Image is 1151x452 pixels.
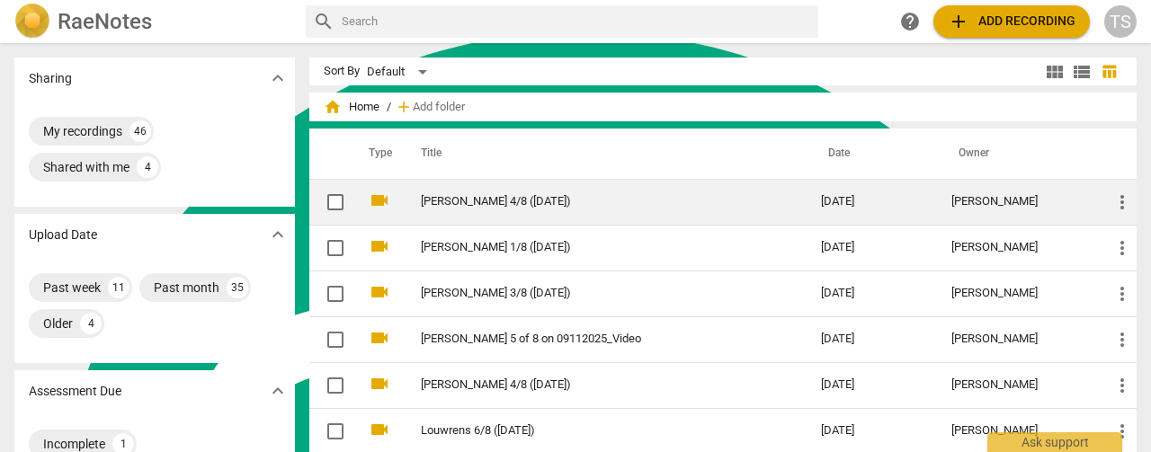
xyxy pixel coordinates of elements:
td: [DATE] [807,270,937,316]
img: Logo [14,4,50,40]
p: Sharing [29,69,72,88]
button: Show more [264,377,291,404]
td: [DATE] [807,179,937,225]
span: table_chart [1101,63,1118,80]
span: expand_more [267,224,289,245]
div: Past week [43,279,101,297]
span: view_list [1071,61,1093,83]
td: [DATE] [807,316,937,362]
span: more_vert [1111,421,1133,442]
div: My recordings [43,122,122,140]
th: Type [354,129,399,179]
span: videocam [369,327,390,349]
button: List view [1068,58,1095,85]
span: expand_more [267,380,289,402]
div: Shared with me [43,158,129,176]
a: [PERSON_NAME] 3/8 ([DATE]) [421,287,756,300]
a: LogoRaeNotes [14,4,291,40]
span: / [387,101,391,114]
a: Louwrens 6/8 ([DATE]) [421,424,756,438]
a: Help [894,5,926,38]
div: [PERSON_NAME] [951,241,1083,254]
input: Search [342,7,811,36]
a: [PERSON_NAME] 4/8 ([DATE]) [421,378,756,392]
button: Upload [933,5,1090,38]
span: help [899,11,921,32]
button: Show more [264,65,291,92]
div: 4 [137,156,158,178]
div: [PERSON_NAME] [951,287,1083,300]
div: Past month [154,279,219,297]
th: Owner [937,129,1097,179]
span: more_vert [1111,283,1133,305]
div: 11 [108,277,129,298]
div: 4 [80,313,102,334]
button: Tile view [1041,58,1068,85]
div: 46 [129,120,151,142]
span: add [948,11,969,32]
span: videocam [369,373,390,394]
td: [DATE] [807,225,937,270]
span: search [313,11,335,32]
a: [PERSON_NAME] 4/8 ([DATE]) [421,195,756,208]
button: TS [1104,5,1137,38]
div: Ask support [987,432,1122,452]
span: view_module [1044,61,1066,83]
p: Upload Date [29,226,97,244]
div: [PERSON_NAME] [951,424,1083,438]
span: more_vert [1111,329,1133,350]
th: Date [807,129,937,179]
div: Older [43,315,73,332]
span: videocam [369,419,390,440]
div: 35 [227,277,248,298]
button: Show more [264,221,291,248]
a: [PERSON_NAME] 5 of 8 on 09112025_Video [421,332,756,346]
span: add [395,98,413,116]
span: home [324,98,342,116]
div: [PERSON_NAME] [951,332,1083,346]
h2: RaeNotes [58,9,152,34]
span: more_vert [1111,237,1133,259]
td: [DATE] [807,362,937,408]
div: [PERSON_NAME] [951,378,1083,392]
span: more_vert [1111,191,1133,213]
button: Table view [1095,58,1122,85]
span: more_vert [1111,375,1133,396]
a: [PERSON_NAME] 1/8 ([DATE]) [421,241,756,254]
div: Default [367,58,433,86]
span: videocam [369,190,390,211]
span: expand_more [267,67,289,89]
div: [PERSON_NAME] [951,195,1083,208]
div: Sort By [324,65,360,78]
span: Add folder [413,101,465,114]
span: Home [324,98,379,116]
span: Add recording [948,11,1075,32]
p: Assessment Due [29,382,121,401]
span: videocam [369,235,390,257]
span: videocam [369,281,390,303]
th: Title [399,129,807,179]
